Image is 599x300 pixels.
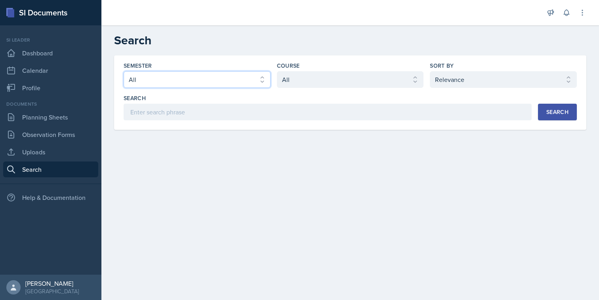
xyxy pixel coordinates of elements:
[546,109,568,115] div: Search
[3,161,98,177] a: Search
[3,190,98,205] div: Help & Documentation
[3,36,98,44] div: Si leader
[3,109,98,125] a: Planning Sheets
[3,63,98,78] a: Calendar
[3,101,98,108] div: Documents
[3,144,98,160] a: Uploads
[124,104,532,120] input: Enter search phrase
[430,62,454,70] label: Sort By
[25,287,79,295] div: [GEOGRAPHIC_DATA]
[3,80,98,96] a: Profile
[124,62,152,70] label: Semester
[538,104,577,120] button: Search
[114,33,586,47] h2: Search
[3,45,98,61] a: Dashboard
[277,62,300,70] label: Course
[124,94,146,102] label: Search
[25,279,79,287] div: [PERSON_NAME]
[3,127,98,142] a: Observation Forms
